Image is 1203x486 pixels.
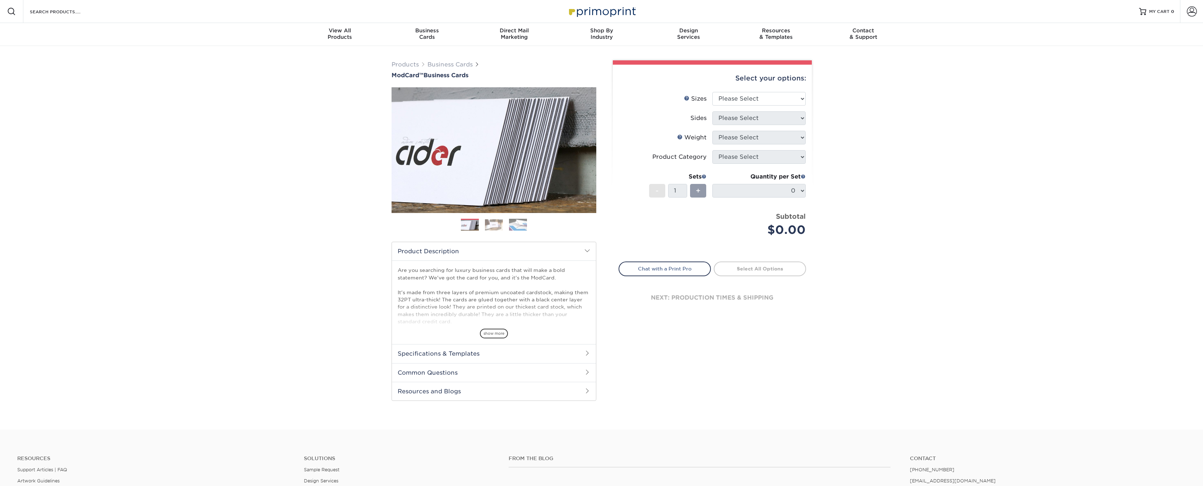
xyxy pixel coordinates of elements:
[566,4,638,19] img: Primoprint
[392,48,596,253] img: ModCard™ 01
[392,242,596,260] h2: Product Description
[392,72,596,79] h1: Business Cards
[427,61,473,68] a: Business Cards
[383,27,471,40] div: Cards
[1149,9,1170,15] span: MY CART
[645,27,732,40] div: Services
[17,467,67,472] a: Support Articles | FAQ
[480,329,508,338] span: show more
[383,27,471,34] span: Business
[684,94,707,103] div: Sizes
[509,218,527,231] img: Business Cards 03
[304,478,338,483] a: Design Services
[485,219,503,230] img: Business Cards 02
[820,23,907,46] a: Contact& Support
[910,455,1186,462] a: Contact
[910,478,996,483] a: [EMAIL_ADDRESS][DOMAIN_NAME]
[652,153,707,161] div: Product Category
[471,27,558,40] div: Marketing
[17,478,60,483] a: Artwork Guidelines
[509,455,890,462] h4: From the Blog
[471,27,558,34] span: Direct Mail
[392,382,596,401] h2: Resources and Blogs
[392,61,419,68] a: Products
[383,23,471,46] a: BusinessCards
[649,172,707,181] div: Sets
[712,172,806,181] div: Quantity per Set
[558,23,645,46] a: Shop ByIndustry
[398,267,590,413] p: Are you searching for luxury business cards that will make a bold statement? We've got the card f...
[461,216,479,234] img: Business Cards 01
[732,27,820,40] div: & Templates
[645,27,732,34] span: Design
[645,23,732,46] a: DesignServices
[296,23,384,46] a: View AllProducts
[392,344,596,363] h2: Specifications & Templates
[558,27,645,34] span: Shop By
[718,221,806,239] div: $0.00
[17,455,293,462] h4: Resources
[696,185,700,196] span: +
[296,27,384,40] div: Products
[732,23,820,46] a: Resources& Templates
[392,72,596,79] a: ModCard™Business Cards
[392,363,596,382] h2: Common Questions
[732,27,820,34] span: Resources
[910,467,954,472] a: [PHONE_NUMBER]
[619,65,806,92] div: Select your options:
[296,27,384,34] span: View All
[392,72,424,79] span: ModCard™
[820,27,907,40] div: & Support
[656,185,659,196] span: -
[820,27,907,34] span: Contact
[1171,9,1174,14] span: 0
[558,27,645,40] div: Industry
[677,133,707,142] div: Weight
[471,23,558,46] a: Direct MailMarketing
[304,455,498,462] h4: Solutions
[690,114,707,122] div: Sides
[714,261,806,276] a: Select All Options
[619,276,806,319] div: next: production times & shipping
[776,212,806,220] strong: Subtotal
[29,7,99,16] input: SEARCH PRODUCTS.....
[619,261,711,276] a: Chat with a Print Pro
[304,467,339,472] a: Sample Request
